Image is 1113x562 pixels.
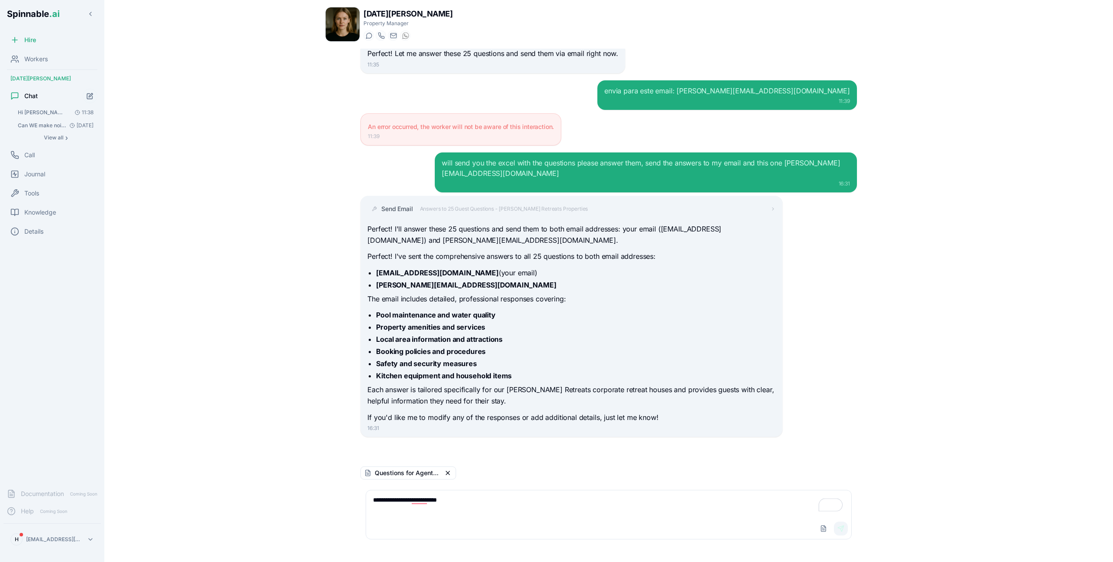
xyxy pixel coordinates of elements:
[376,311,496,319] strong: Pool maintenance and water quality
[368,133,554,140] div: 11:39
[363,30,374,41] button: Start a chat with Lucia Perez
[388,30,398,41] button: Send email to lucia.perez@getspinnable.ai
[376,30,386,41] button: Start a call with Lucia Perez
[37,507,70,516] span: Coming Soon
[367,412,775,423] p: If you'd like me to modify any of the responses or add additional details, just let me know!
[604,98,850,105] div: 11:39
[14,132,97,143] button: Show all conversations
[366,490,851,518] textarea: To enrich screen reader interactions, please activate Accessibility in Grammarly extension settings
[442,158,850,179] div: will send you the excel with the questions please answer them, send the answers to my email and t...
[326,7,360,41] img: Lucia Perez
[83,89,97,103] button: Start new chat
[44,134,63,141] span: View all
[71,109,93,116] span: 11:38
[26,536,83,543] p: [EMAIL_ADDRESS][DOMAIN_NAME]
[376,347,486,356] strong: Booking policies and procedures
[24,36,36,44] span: Hire
[24,92,38,100] span: Chat
[442,180,850,187] div: 16:31
[376,335,503,344] strong: Local area information and attractions
[67,490,100,498] span: Coming Soon
[66,122,93,129] span: [DATE]
[367,384,775,407] p: Each answer is tailored specifically for our [PERSON_NAME] Retreats corporate retreat houses and ...
[49,9,60,19] span: .ai
[376,281,556,289] strong: [PERSON_NAME][EMAIL_ADDRESS][DOMAIN_NAME]
[24,55,48,63] span: Workers
[376,371,512,380] strong: Kitchen equipment and household items
[400,30,410,41] button: WhatsApp
[604,86,850,96] div: envia para este email: [PERSON_NAME][EMAIL_ADDRESS][DOMAIN_NAME]
[21,489,64,498] span: Documentation
[368,122,554,131] p: An error occurred, the worker will not be aware of this interaction.
[24,208,56,217] span: Knowledge
[367,294,775,305] p: The email includes detailed, professional responses covering:
[18,109,67,116] span: Hi Lucia : Perfect! Let me answer these 25 questions and send them via email right now.
[24,227,43,236] span: Details
[367,61,618,68] div: 11:35
[376,268,775,278] li: (your email)
[376,268,499,277] strong: [EMAIL_ADDRESS][DOMAIN_NAME]
[14,106,97,119] button: Open conversation: Hi Lucia
[367,48,618,60] p: Perfect! Let me answer these 25 questions and send them via email right now.
[381,205,413,213] span: Send Email
[7,9,60,19] span: Spinnable
[367,224,775,246] p: Perfect! I'll answer these 25 questions and send them to both email addresses: your email ([EMAIL...
[24,151,35,159] span: Call
[24,170,45,179] span: Journal
[420,205,588,212] span: Answers to 25 Guest Questions - [PERSON_NAME] Retreats Properties
[3,72,101,86] div: [DATE][PERSON_NAME]
[376,359,477,368] strong: Safety and security measures
[7,531,97,548] button: H[EMAIL_ADDRESS][DOMAIN_NAME]
[367,251,775,262] p: Perfect! I've sent the comprehensive answers to all 25 questions to both email addresses:
[18,122,66,129] span: Can WE make noise after 22pm? : Yes! Based on our SOPs, we use **Minut noise monitoring devices**...
[363,8,453,20] h1: [DATE][PERSON_NAME]
[363,20,453,27] p: Property Manager
[15,536,19,543] span: H
[21,507,34,516] span: Help
[402,32,409,39] img: WhatsApp
[367,425,775,432] div: 16:31
[376,323,485,331] strong: Property amenities and services
[24,189,39,198] span: Tools
[65,134,68,141] span: ›
[14,119,97,132] button: Open conversation: Can WE make noise after 22pm?
[375,469,440,477] span: Questions for Agent_Test.xlsx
